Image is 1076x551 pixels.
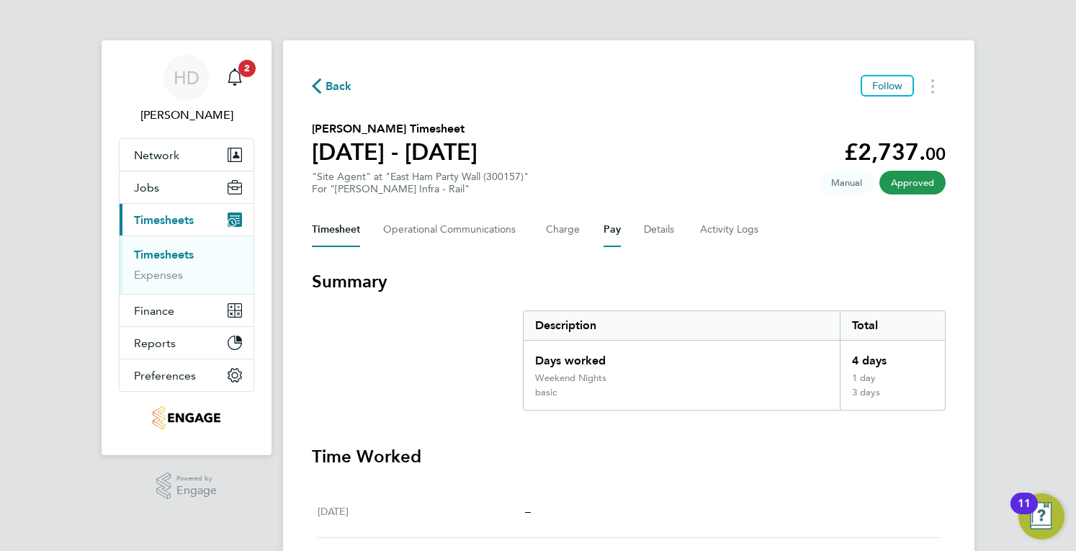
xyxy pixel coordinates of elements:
[120,139,254,171] button: Network
[840,387,945,410] div: 3 days
[840,341,945,372] div: 4 days
[326,78,352,95] span: Back
[872,79,902,92] span: Follow
[312,212,360,247] button: Timesheet
[920,75,946,97] button: Timesheets Menu
[176,485,217,497] span: Engage
[134,336,176,350] span: Reports
[134,304,174,318] span: Finance
[820,171,874,194] span: This timesheet was manually created.
[102,40,272,455] nav: Main navigation
[134,181,159,194] span: Jobs
[120,359,254,391] button: Preferences
[1018,493,1064,539] button: Open Resource Center, 11 new notifications
[174,68,199,87] span: HD
[524,341,840,372] div: Days worked
[644,212,677,247] button: Details
[604,212,621,247] button: Pay
[119,406,254,429] a: Go to home page
[312,171,529,195] div: "Site Agent" at "East Ham Party Wall (300157)"
[120,327,254,359] button: Reports
[925,143,946,164] span: 00
[312,270,946,293] h3: Summary
[134,148,179,162] span: Network
[220,55,249,101] a: 2
[153,406,220,429] img: tribuildsolutions-logo-retina.png
[120,204,254,236] button: Timesheets
[134,369,196,382] span: Preferences
[156,472,218,500] a: Powered byEngage
[134,248,194,261] a: Timesheets
[120,295,254,326] button: Finance
[312,77,352,95] button: Back
[134,213,194,227] span: Timesheets
[120,236,254,294] div: Timesheets
[312,120,478,138] h2: [PERSON_NAME] Timesheet
[176,472,217,485] span: Powered by
[546,212,580,247] button: Charge
[879,171,946,194] span: This timesheet has been approved.
[525,504,531,518] span: –
[383,212,523,247] button: Operational Communications
[535,372,606,384] div: Weekend Nights
[840,372,945,387] div: 1 day
[318,503,525,520] div: [DATE]
[134,268,183,282] a: Expenses
[238,60,256,77] span: 2
[120,171,254,203] button: Jobs
[312,138,478,166] h1: [DATE] - [DATE]
[523,310,946,411] div: Summary
[312,183,529,195] div: For "[PERSON_NAME] Infra - Rail"
[119,55,254,124] a: HD[PERSON_NAME]
[844,138,946,166] app-decimal: £2,737.
[700,212,761,247] button: Activity Logs
[1018,503,1031,522] div: 11
[840,311,945,340] div: Total
[535,387,557,398] div: basic
[524,311,840,340] div: Description
[312,445,946,468] h3: Time Worked
[119,107,254,124] span: Holly Dunnage
[861,75,914,97] button: Follow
